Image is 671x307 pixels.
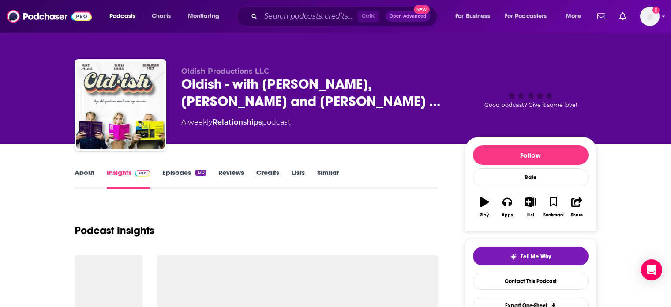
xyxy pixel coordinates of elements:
[455,10,490,23] span: For Business
[565,191,588,223] button: Share
[109,10,135,23] span: Podcasts
[390,14,426,19] span: Open Advanced
[414,5,430,14] span: New
[135,170,150,177] img: Podchaser Pro
[641,259,662,280] div: Open Intercom Messenger
[256,168,279,189] a: Credits
[502,212,513,218] div: Apps
[616,9,630,24] a: Show notifications dropdown
[640,7,660,26] span: Logged in as Ashley_Beenen
[473,273,589,290] a: Contact This Podcast
[358,11,379,22] span: Ctrl K
[212,118,262,126] a: Relationships
[640,7,660,26] button: Show profile menu
[7,8,92,25] img: Podchaser - Follow, Share and Rate Podcasts
[317,168,339,189] a: Similar
[496,191,519,223] button: Apps
[261,9,358,23] input: Search podcasts, credits, & more...
[188,10,219,23] span: Monitoring
[386,11,430,22] button: Open AdvancedNew
[519,191,542,223] button: List
[560,9,592,23] button: open menu
[640,7,660,26] img: User Profile
[571,212,583,218] div: Share
[473,145,589,165] button: Follow
[152,10,171,23] span: Charts
[181,67,269,76] span: Oldish Productions LLC
[499,9,560,23] button: open menu
[245,6,446,27] div: Search podcasts, credits, & more...
[218,168,244,189] a: Reviews
[76,61,165,149] img: Oldish - with Brian Austin Green, Sharna Burgess and Randy Spelling
[75,168,94,189] a: About
[181,117,290,128] div: A weekly podcast
[162,168,206,189] a: Episodes120
[292,168,305,189] a: Lists
[107,168,150,189] a: InsightsPodchaser Pro
[473,191,496,223] button: Play
[465,67,597,122] div: Good podcast? Give it some love!
[505,10,547,23] span: For Podcasters
[542,191,565,223] button: Bookmark
[182,9,231,23] button: open menu
[473,247,589,265] button: tell me why sparkleTell Me Why
[566,10,581,23] span: More
[594,9,609,24] a: Show notifications dropdown
[652,7,660,14] svg: Add a profile image
[195,170,206,176] div: 120
[480,212,489,218] div: Play
[543,212,564,218] div: Bookmark
[527,212,534,218] div: List
[75,224,154,237] h1: Podcast Insights
[103,9,147,23] button: open menu
[484,102,577,108] span: Good podcast? Give it some love!
[449,9,501,23] button: open menu
[510,253,517,260] img: tell me why sparkle
[146,9,176,23] a: Charts
[521,253,551,260] span: Tell Me Why
[473,168,589,186] div: Rate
